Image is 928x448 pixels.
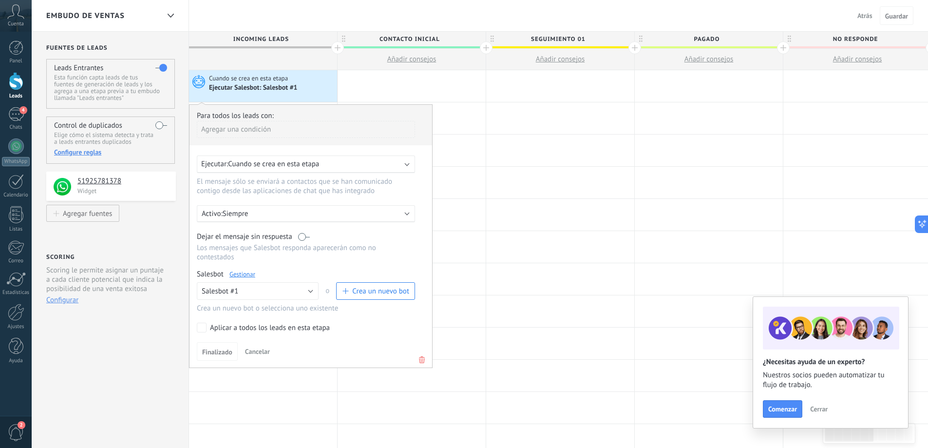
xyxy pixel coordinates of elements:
img: logo_min.png [54,178,71,195]
h2: Scoring [46,253,75,261]
div: Correo [2,258,30,264]
button: Crea un nuevo bot [336,282,415,300]
button: Añadir consejos [338,49,486,70]
button: Finalizado [197,342,238,361]
h4: 51925781378 [77,176,169,186]
span: Incoming leads [189,32,332,47]
span: Salesbot #1 [202,287,238,296]
button: Cerrar [806,402,832,416]
div: Ajustes [2,324,30,330]
span: Cerrar [810,406,828,412]
button: Añadir consejos [635,49,783,70]
button: Configurar [46,295,78,305]
div: Agregar fuentes [63,209,112,217]
div: SEGUIMIENTO 01 [486,32,634,46]
span: Añadir consejos [387,55,436,64]
h2: Fuentes de leads [46,44,176,52]
button: Salesbot #1 [197,282,319,300]
span: Añadir consejos [536,55,585,64]
div: Configure reglas [54,148,167,156]
span: Nuestros socios pueden automatizar tu flujo de trabajo. [763,370,898,390]
span: Cuando se crea en esta etapa [228,159,319,169]
p: Los mensajes que Salesbot responda aparecerán como no contestados [197,243,415,262]
h4: Leads Entrantes [54,63,103,73]
span: Ejecutar: [201,159,228,169]
span: PAGADO [635,32,778,47]
div: Contacto inicial [338,32,486,46]
span: Cuenta [8,21,24,27]
span: SEGUIMIENTO 01 [486,32,629,47]
span: 4 [19,106,27,114]
div: Ejecutar Salesbot: Salesbot #1 [209,84,299,93]
div: Agregar una condición [197,121,415,138]
button: Añadir consejos [486,49,634,70]
span: Cancelar [245,347,270,356]
p: El mensaje sólo se enviará a contactos que se han comunicado contigo desde las aplicaciones de ch... [197,177,405,195]
span: Comenzar [768,406,797,412]
span: Finalizado [202,349,232,355]
div: Calendario [2,192,30,198]
span: NO RESPONDE [783,32,927,47]
div: Leads [2,93,30,99]
p: Elige cómo el sistema detecta y trata a leads entrantes duplicados [54,132,167,145]
div: Incoming leads [189,32,337,46]
div: Listas [2,226,30,233]
button: Guardar [880,6,913,25]
div: Embudo de ventas [162,6,179,25]
span: Añadir consejos [833,55,882,64]
span: Embudo de ventas [46,11,125,20]
div: PAGADO [635,32,783,46]
div: WhatsApp [2,157,30,166]
div: Estadísticas [2,290,30,296]
button: Agregar fuentes [46,205,119,222]
div: Para todos los leads con: [197,111,425,120]
div: Chats [2,124,30,131]
p: Widget [77,187,170,195]
span: 2 [18,421,25,429]
p: Siempre [223,209,393,218]
span: Contacto inicial [338,32,481,47]
span: Añadir consejos [684,55,734,64]
button: Comenzar [763,400,802,418]
span: Cuando se crea en esta etapa [209,74,289,83]
span: Crea un nuevo bot [352,287,409,296]
div: Aplicar a todos los leads en esta etapa [210,323,330,333]
span: Guardar [885,13,908,19]
a: Gestionar [229,270,255,278]
p: Scoring le permite asignar un puntaje a cada cliente potencial que indica la posibilidad de una v... [46,266,168,293]
h2: ¿Necesitas ayuda de un experto? [763,357,898,367]
span: Dejar el mensaje sin respuesta [197,232,292,241]
span: Atrás [857,11,872,20]
div: Crea un nuevo bot o selecciona uno existente [197,304,415,313]
div: Ayuda [2,358,30,364]
div: Panel [2,58,30,64]
div: Salesbot [197,270,415,279]
p: Esta función capta leads de tus fuentes de generación de leads y los agrega a una etapa previa a ... [54,74,167,101]
span: Activo: [202,209,223,218]
h4: Control de duplicados [54,121,122,130]
button: Cancelar [241,344,274,359]
span: o [319,282,336,300]
button: Atrás [853,8,876,23]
